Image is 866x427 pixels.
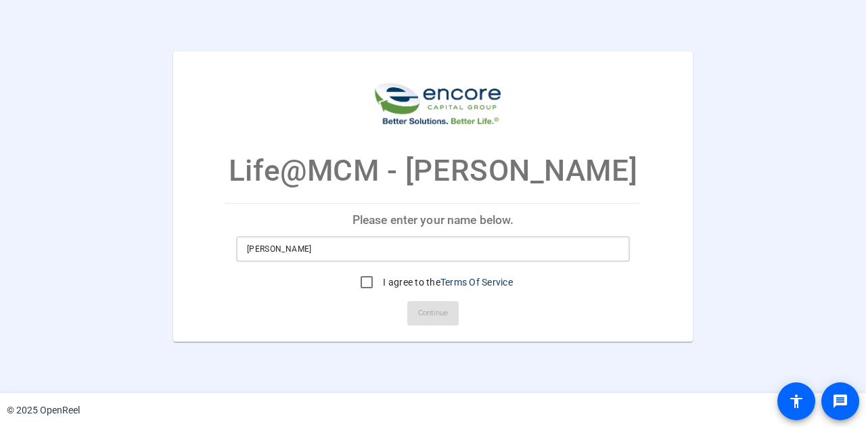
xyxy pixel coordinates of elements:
[225,204,641,236] p: Please enter your name below.
[380,275,513,289] label: I agree to the
[229,148,637,193] p: Life@MCM - [PERSON_NAME]
[247,241,619,257] input: Enter your name
[7,403,80,418] div: © 2025 OpenReel
[832,393,848,409] mat-icon: message
[440,277,513,288] a: Terms Of Service
[365,65,501,128] img: company-logo
[788,393,804,409] mat-icon: accessibility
